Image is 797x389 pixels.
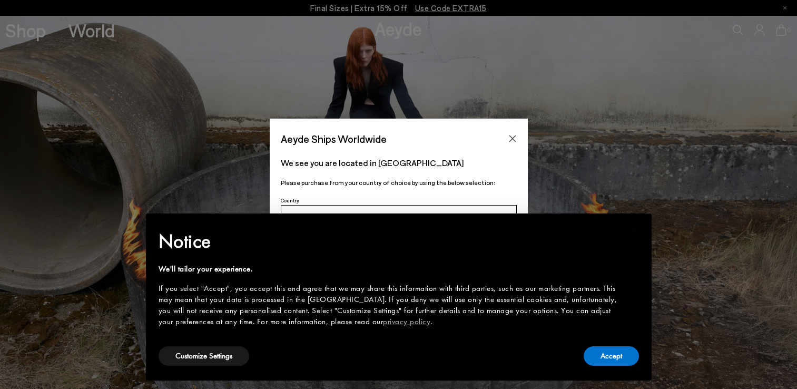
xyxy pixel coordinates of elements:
[505,131,520,147] button: Close
[631,221,638,237] span: ×
[584,346,639,366] button: Accept
[281,157,517,169] p: We see you are located in [GEOGRAPHIC_DATA]
[159,283,622,327] div: If you select "Accept", you accept this and agree that we may share this information with third p...
[159,264,622,275] div: We'll tailor your experience.
[281,130,387,148] span: Aeyde Ships Worldwide
[159,346,249,366] button: Customize Settings
[383,316,430,327] a: privacy policy
[622,217,647,242] button: Close this notice
[281,178,517,188] p: Please purchase from your country of choice by using the below selection:
[281,197,299,203] span: Country
[159,228,622,255] h2: Notice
